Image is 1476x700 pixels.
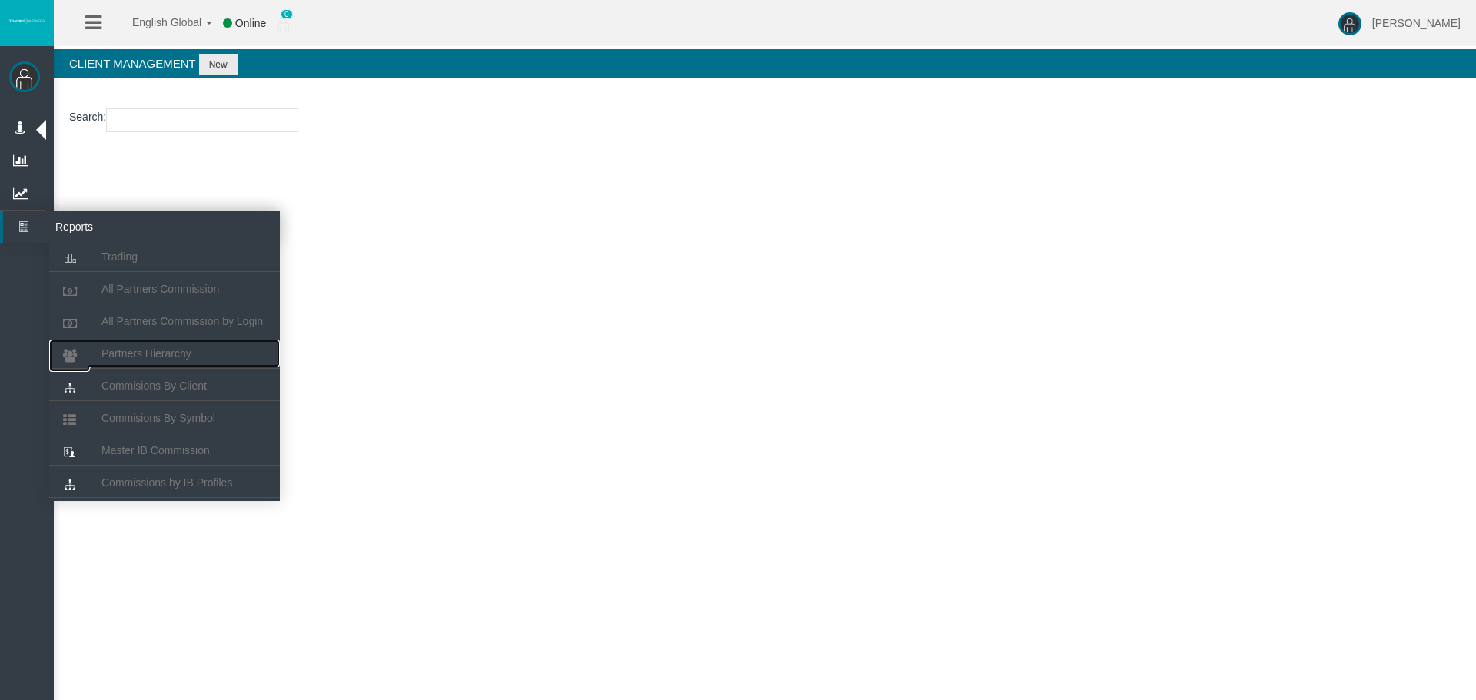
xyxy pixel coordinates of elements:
span: All Partners Commission by Login [101,315,263,327]
span: [PERSON_NAME] [1372,17,1461,29]
img: user_small.png [277,16,289,32]
a: Master IB Commission [49,436,280,464]
a: Trading [49,243,280,270]
span: 0 [281,9,293,19]
label: Search [69,108,103,126]
span: All Partners Commission [101,283,219,295]
span: English Global [112,16,201,28]
span: Master IB Commission [101,444,210,456]
a: Commisions By Client [49,372,280,400]
a: Reports [3,211,280,243]
a: All Partners Commission by Login [49,307,280,335]
span: Client Management [69,57,195,70]
span: Commisions By Symbol [101,412,215,424]
img: user-image [1338,12,1361,35]
a: Commisions By Symbol [49,404,280,432]
a: Commissions by IB Profiles [49,469,280,496]
span: Commisions By Client [101,380,207,392]
p: : [69,108,1461,132]
span: Reports [44,211,194,243]
span: Partners Hierarchy [101,347,191,360]
span: Commissions by IB Profiles [101,476,232,489]
button: New [199,54,238,75]
span: Trading [101,250,138,263]
img: logo.svg [8,18,46,24]
span: Online [235,17,266,29]
a: Partners Hierarchy [49,340,280,367]
a: All Partners Commission [49,275,280,303]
